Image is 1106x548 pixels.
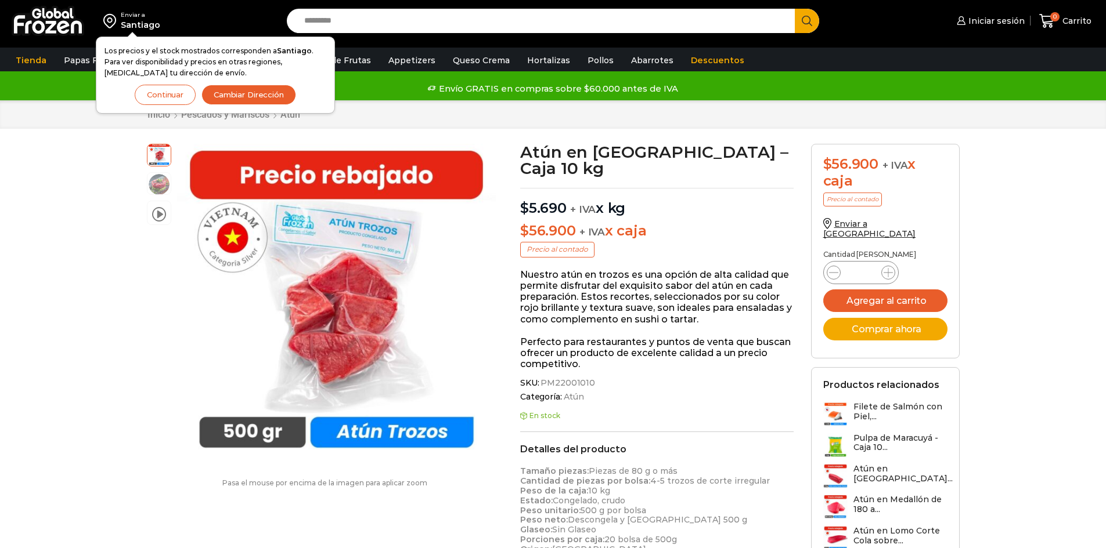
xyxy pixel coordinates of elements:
a: Filete de Salmón con Piel,... [823,402,948,427]
h1: Atún en [GEOGRAPHIC_DATA] – Caja 10 kg [520,144,794,176]
p: Perfecto para restaurantes y puntos de venta que buscan ofrecer un producto de excelente calidad ... [520,336,794,370]
a: Papas Fritas [58,49,123,71]
strong: Porciones por caja: [520,534,604,545]
h3: Atún en [GEOGRAPHIC_DATA]... [853,464,953,484]
a: Pulpa de Frutas [298,49,377,71]
a: Pescados y Mariscos [181,109,270,120]
a: 0 Carrito [1036,8,1094,35]
span: SKU: [520,378,794,388]
a: Atún [280,109,301,120]
strong: Estado: [520,495,553,506]
span: $ [520,199,529,216]
h3: Atún en Lomo Corte Cola sobre... [853,526,948,546]
a: Pollos [582,49,619,71]
a: Enviar a [GEOGRAPHIC_DATA] [823,219,916,239]
strong: Santiago [277,46,312,55]
button: Cambiar Dirección [201,85,296,105]
span: $ [520,222,529,239]
a: Iniciar sesión [954,9,1025,32]
bdi: 56.900 [823,155,878,172]
a: Descuentos [685,49,750,71]
p: Cantidad [PERSON_NAME] [823,251,948,259]
span: PM22001010 [539,378,595,388]
strong: Peso neto: [520,514,568,525]
strong: Peso de la caja: [520,485,588,496]
span: foto tartaro atun [147,173,171,196]
img: address-field-icon.svg [103,11,121,31]
h3: Filete de Salmón con Piel,... [853,402,948,422]
span: 0 [1050,12,1060,21]
nav: Breadcrumb [147,109,301,120]
span: Iniciar sesión [966,15,1025,27]
strong: Glaseo: [520,524,552,535]
p: Nuestro atún en trozos es una opción de alta calidad que permite disfrutar del exquisito sabor de... [520,269,794,325]
h3: Pulpa de Maracuyá - Caja 10... [853,433,948,453]
h2: Productos relacionados [823,379,939,390]
a: Hortalizas [521,49,576,71]
strong: Cantidad de piezas por bolsa: [520,476,650,486]
p: En stock [520,412,794,420]
p: Precio al contado [520,242,595,257]
span: + IVA [882,159,908,171]
a: Abarrotes [625,49,679,71]
span: + IVA [579,226,605,238]
p: Pasa el mouse por encima de la imagen para aplicar zoom [147,479,503,487]
button: Agregar al carrito [823,289,948,312]
a: Atún en Medallón de 180 a... [823,495,948,520]
span: Carrito [1060,15,1091,27]
a: Tienda [10,49,52,71]
span: atun trozo [147,143,171,166]
span: + IVA [570,204,596,215]
a: Appetizers [383,49,441,71]
button: Continuar [135,85,196,105]
div: Santiago [121,19,160,31]
button: Comprar ahora [823,318,948,340]
bdi: 5.690 [520,199,567,216]
span: $ [823,155,832,172]
p: x kg [520,188,794,217]
h2: Detalles del producto [520,444,794,455]
strong: Tamaño piezas: [520,466,589,476]
button: Search button [795,9,819,33]
a: Pulpa de Maracuyá - Caja 10... [823,433,948,458]
a: Inicio [147,109,171,120]
bdi: 56.900 [520,222,575,239]
div: x caja [823,156,948,190]
p: x caja [520,223,794,239]
a: Atún [562,392,584,402]
div: Enviar a [121,11,160,19]
input: Product quantity [850,264,872,281]
a: Queso Crema [447,49,516,71]
strong: Peso unitario: [520,505,581,516]
span: Categoría: [520,392,794,402]
a: Atún en [GEOGRAPHIC_DATA]... [823,464,953,489]
p: Precio al contado [823,193,882,206]
h3: Atún en Medallón de 180 a... [853,495,948,514]
p: Los precios y el stock mostrados corresponden a . Para ver disponibilidad y precios en otras regi... [105,45,326,79]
